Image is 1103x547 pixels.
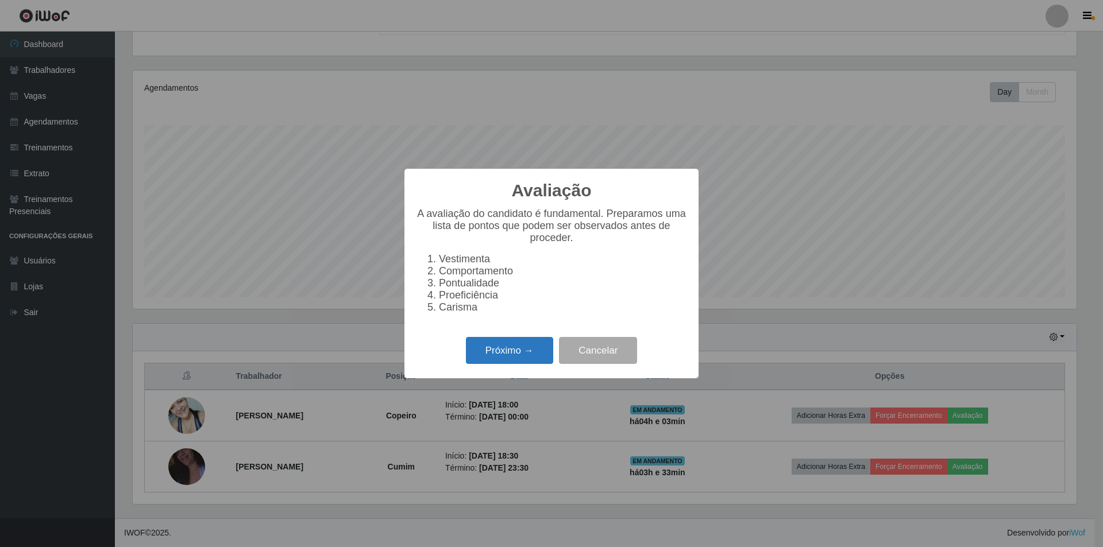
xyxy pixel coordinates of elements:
[439,289,687,301] li: Proeficiência
[466,337,553,364] button: Próximo →
[439,277,687,289] li: Pontualidade
[439,265,687,277] li: Comportamento
[416,208,687,244] p: A avaliação do candidato é fundamental. Preparamos uma lista de pontos que podem ser observados a...
[559,337,637,364] button: Cancelar
[439,301,687,313] li: Carisma
[439,253,687,265] li: Vestimenta
[512,180,592,201] h2: Avaliação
